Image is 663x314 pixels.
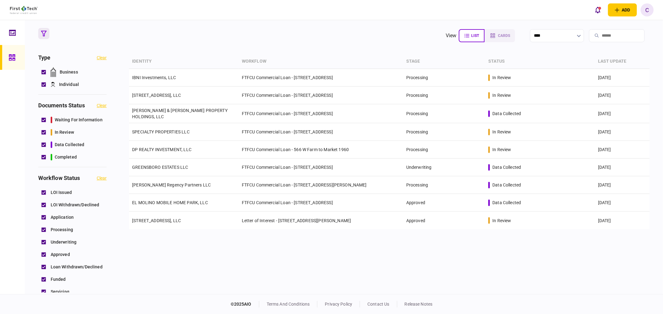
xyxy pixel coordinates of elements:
[239,69,403,87] td: FTFCU Commercial Loan - [STREET_ADDRESS]
[403,87,485,104] td: Processing
[641,3,654,16] button: C
[129,54,239,69] th: identity
[325,302,352,307] a: privacy policy
[591,3,604,16] button: open notifications list
[97,176,107,181] button: clear
[267,302,310,307] a: terms and conditions
[405,302,433,307] a: release notes
[239,194,403,212] td: FTFCU Commercial Loan - [STREET_ADDRESS]
[38,55,51,61] h3: Type
[97,55,107,60] button: clear
[492,92,511,98] div: in review
[239,123,403,141] td: FTFCU Commercial Loan - [STREET_ADDRESS]
[231,301,259,307] div: © 2025 AIO
[132,165,188,170] a: GREENSBORO ESTATES LLC
[132,108,228,119] a: [PERSON_NAME] & [PERSON_NAME] PROPERTY HOLDINGS, LLC
[132,147,191,152] a: DP REALTY INVESTMENT, LLC
[492,218,511,224] div: in review
[403,54,485,69] th: stage
[403,69,485,87] td: Processing
[595,141,650,159] td: [DATE]
[595,159,650,176] td: [DATE]
[55,154,77,160] span: completed
[51,227,73,233] span: Processing
[38,175,80,181] h3: workflow status
[485,29,515,42] button: cards
[239,54,403,69] th: workflow
[239,212,403,229] td: Letter of Interest - [STREET_ADDRESS][PERSON_NAME]
[367,302,389,307] a: contact us
[595,69,650,87] td: [DATE]
[132,129,190,134] a: SPECIALTY PROPERTIES LLC
[608,3,637,16] button: open adding identity options
[132,93,181,98] a: [STREET_ADDRESS], LLC
[132,218,181,223] a: [STREET_ADDRESS], LLC
[459,29,485,42] button: list
[10,6,38,14] img: client company logo
[55,117,103,123] span: waiting for information
[492,146,511,153] div: in review
[55,141,85,148] span: data collected
[403,194,485,212] td: Approved
[132,200,208,205] a: EL MOLINO MOBILE HOME PARK, LLC
[51,264,103,270] span: Loan Withdrawn/Declined
[38,103,85,108] h3: documents status
[403,159,485,176] td: Underwriting
[51,276,66,283] span: Funded
[595,54,650,69] th: last update
[132,182,211,187] a: [PERSON_NAME] Regency Partners LLC
[51,189,72,196] span: LOI Issued
[492,200,521,206] div: data collected
[239,159,403,176] td: FTFCU Commercial Loan - [STREET_ADDRESS]
[97,103,107,108] button: clear
[403,176,485,194] td: Processing
[239,176,403,194] td: FTFCU Commercial Loan - [STREET_ADDRESS][PERSON_NAME]
[485,54,595,69] th: status
[471,34,479,38] span: list
[60,69,78,75] span: Business
[492,164,521,170] div: data collected
[403,123,485,141] td: Processing
[492,182,521,188] div: data collected
[51,239,77,245] span: Underwriting
[51,214,74,221] span: Application
[595,104,650,123] td: [DATE]
[492,129,511,135] div: in review
[446,32,457,39] div: view
[51,202,99,208] span: LOI Withdrawn/Declined
[595,194,650,212] td: [DATE]
[403,212,485,229] td: Approved
[403,141,485,159] td: Processing
[595,87,650,104] td: [DATE]
[51,251,70,258] span: Approved
[239,141,403,159] td: FTFCU Commercial Loan - 566 W Farm to Market 1960
[51,289,69,295] span: Servicing
[132,75,176,80] a: IBNI Investments, LLC
[595,123,650,141] td: [DATE]
[403,104,485,123] td: Processing
[55,129,74,136] span: in review
[492,110,521,117] div: data collected
[59,81,79,88] span: Individual
[498,34,510,38] span: cards
[492,74,511,81] div: in review
[239,87,403,104] td: FTFCU Commercial Loan - [STREET_ADDRESS]
[595,212,650,229] td: [DATE]
[239,104,403,123] td: FTFCU Commercial Loan - [STREET_ADDRESS]
[595,176,650,194] td: [DATE]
